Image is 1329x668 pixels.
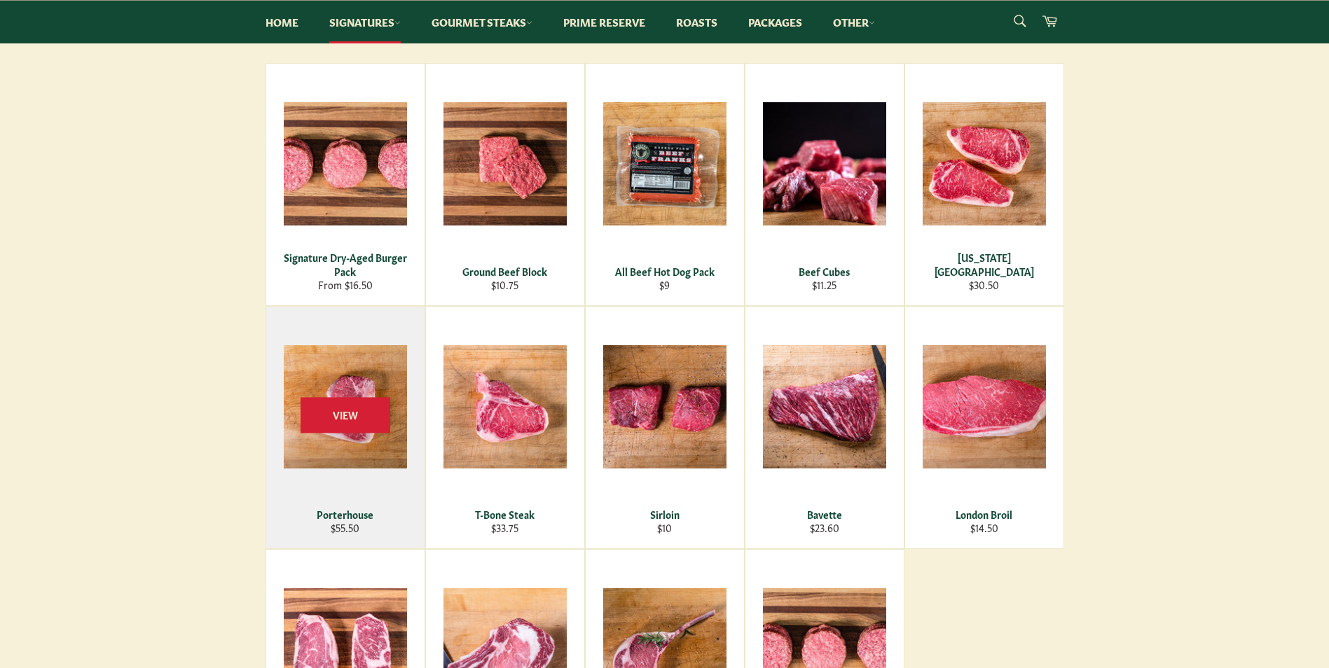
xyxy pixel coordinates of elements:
a: Sirloin Sirloin $10 [585,306,745,549]
div: Sirloin [594,508,735,521]
a: Bavette Bavette $23.60 [745,306,904,549]
div: $23.60 [754,521,895,534]
a: Gourmet Steaks [418,1,546,43]
img: Sirloin [603,345,727,468]
a: Signature Dry-Aged Burger Pack Signature Dry-Aged Burger Pack From $16.50 [266,63,425,306]
div: From $16.50 [275,278,415,291]
div: All Beef Hot Dog Pack [594,265,735,278]
a: All Beef Hot Dog Pack All Beef Hot Dog Pack $9 [585,63,745,306]
img: T-Bone Steak [443,345,567,468]
div: Porterhouse [275,508,415,521]
span: View [301,397,390,433]
a: New York Strip [US_STATE][GEOGRAPHIC_DATA] $30.50 [904,63,1064,306]
img: Beef Cubes [763,102,886,225]
div: $11.25 [754,278,895,291]
div: London Broil [914,508,1054,521]
div: Signature Dry-Aged Burger Pack [275,251,415,278]
a: Porterhouse Porterhouse $55.50 View [266,306,425,549]
div: $10 [594,521,735,534]
div: Ground Beef Block [434,265,575,278]
a: Home [252,1,312,43]
a: T-Bone Steak T-Bone Steak $33.75 [425,306,585,549]
a: Ground Beef Block Ground Beef Block $10.75 [425,63,585,306]
img: London Broil [923,345,1046,468]
a: Signatures [315,1,415,43]
div: Bavette [754,508,895,521]
img: Bavette [763,345,886,468]
a: Beef Cubes Beef Cubes $11.25 [745,63,904,306]
div: Beef Cubes [754,265,895,278]
img: Signature Dry-Aged Burger Pack [284,102,407,225]
img: New York Strip [923,102,1046,225]
img: All Beef Hot Dog Pack [603,102,727,225]
a: London Broil London Broil $14.50 [904,306,1064,549]
div: [US_STATE][GEOGRAPHIC_DATA] [914,251,1054,278]
div: $9 [594,278,735,291]
div: $30.50 [914,278,1054,291]
img: Ground Beef Block [443,102,567,225]
div: T-Bone Steak [434,508,575,521]
div: $10.75 [434,278,575,291]
a: Packages [734,1,816,43]
div: $33.75 [434,521,575,534]
div: $14.50 [914,521,1054,534]
a: Other [819,1,889,43]
a: Prime Reserve [549,1,659,43]
a: Roasts [662,1,731,43]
